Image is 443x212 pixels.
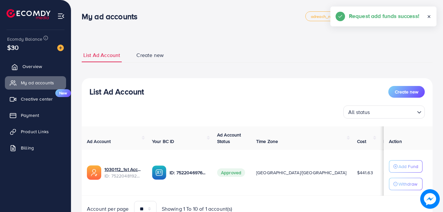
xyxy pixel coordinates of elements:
button: Create new [388,86,425,98]
img: logo [7,9,50,19]
span: $30 [7,43,19,52]
span: My ad accounts [21,79,54,86]
span: Ecomdy Balance [7,36,42,42]
a: Overview [5,60,66,73]
img: ic-ads-acc.e4c84228.svg [87,165,101,180]
span: List Ad Account [83,51,120,59]
a: Billing [5,141,66,154]
span: Creative center [21,96,53,102]
p: Add Fund [398,163,418,170]
img: image [57,45,64,51]
p: ID: 7522046976930856968 [170,169,207,177]
span: Time Zone [256,138,278,145]
a: Creative centerNew [5,92,66,106]
div: <span class='underline'>1030112_1st Account | Zohaib Bhai_1751363330022</span></br>75220481922933... [104,166,142,179]
span: Ad Account [87,138,111,145]
span: Product Links [21,128,49,135]
img: ic-ba-acc.ded83a64.svg [152,165,166,180]
span: Cost [357,138,367,145]
img: menu [57,12,65,20]
a: Payment [5,109,66,122]
span: New [55,89,71,97]
p: Withdraw [398,180,417,188]
span: Action [389,138,402,145]
span: [GEOGRAPHIC_DATA]/[GEOGRAPHIC_DATA] [256,169,347,176]
span: adreach_new_package [311,14,354,19]
span: Billing [21,145,34,151]
span: Your BC ID [152,138,174,145]
a: Product Links [5,125,66,138]
span: Create new [136,51,164,59]
span: Payment [21,112,39,119]
div: Search for option [343,106,425,119]
span: Overview [22,63,42,70]
span: $441.63 [357,169,373,176]
h3: My ad accounts [82,12,143,21]
span: ID: 7522048192293355537 [104,173,142,179]
span: Approved [217,168,245,177]
a: adreach_new_package [305,11,360,21]
input: Search for option [372,106,414,117]
span: All status [347,107,371,117]
h5: Request add funds success! [349,12,419,20]
h3: List Ad Account [90,87,144,96]
button: Withdraw [389,178,422,190]
a: 1030112_1st Account | Zohaib Bhai_1751363330022 [104,166,142,173]
button: Add Fund [389,160,422,173]
a: My ad accounts [5,76,66,89]
span: Ad Account Status [217,132,241,145]
span: Create new [395,89,418,95]
img: image [420,189,440,209]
